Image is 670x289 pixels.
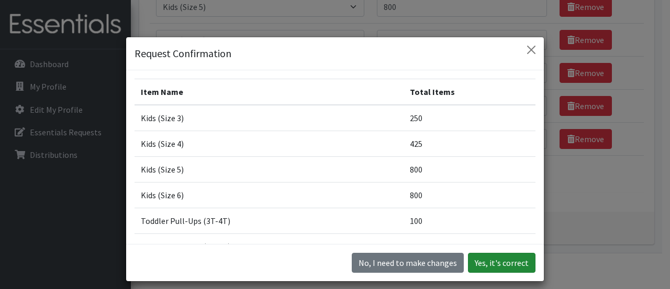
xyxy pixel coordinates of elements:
[523,41,540,58] button: Close
[404,234,535,260] td: 100
[135,105,404,131] td: Kids (Size 3)
[135,208,404,234] td: Toddler Pull-Ups (3T-4T)
[404,131,535,157] td: 425
[135,79,404,105] th: Item Name
[468,253,535,273] button: Yes, it's correct
[404,157,535,183] td: 800
[135,46,231,61] h5: Request Confirmation
[135,234,404,260] td: Toddler Pull-Ups (2T-3T)
[135,131,404,157] td: Kids (Size 4)
[352,253,464,273] button: No I need to make changes
[135,183,404,208] td: Kids (Size 6)
[404,79,535,105] th: Total Items
[404,183,535,208] td: 800
[404,105,535,131] td: 250
[404,208,535,234] td: 100
[135,157,404,183] td: Kids (Size 5)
